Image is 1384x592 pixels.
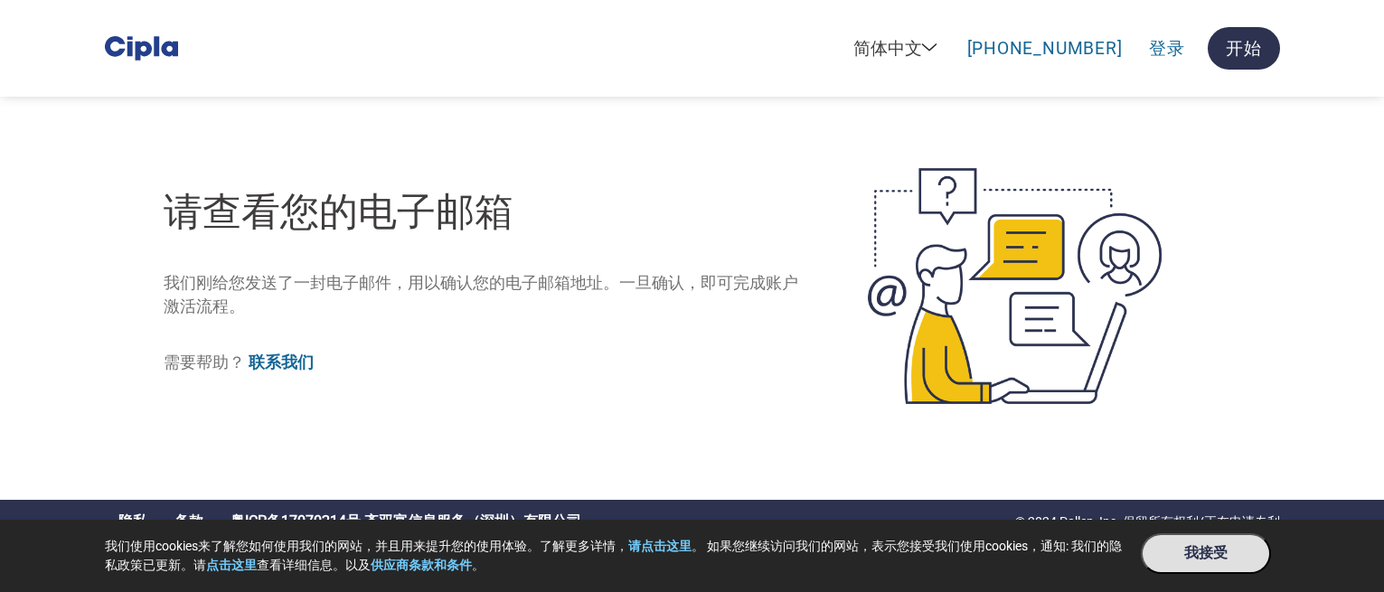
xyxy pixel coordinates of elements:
button: 我接受 [1141,533,1270,574]
h1: 请查看您的电子邮箱 [164,183,805,241]
p: 需要帮助？ [164,351,805,374]
img: open-email [805,168,1221,405]
a: 供应商条款和条件 [371,558,472,572]
a: 条款 [174,512,203,531]
p: 我们使用cookies来了解您如何使用我们的网站，并且用来提升您的使用体验。了解更多详情， 。 如果您继续访问我们的网站，表示您接受我们使用cookies，通知: 我们的隐私政策已更新。请 查看... [105,537,1124,575]
a: 开始 [1208,27,1280,70]
a: 点击这里 [206,558,257,572]
a: 登录 [1149,37,1185,61]
p: © 2024 Pollen, Inc. 保留所有权利/正在申请专利 [1015,512,1280,531]
a: 请点击这里 [628,539,692,553]
img: Cipla [105,24,178,70]
a: [PHONE_NUMBER] [967,38,1123,59]
a: 联系我们 [249,353,314,371]
a: 隐私 [118,512,147,531]
a: 粤ICP备17070214号 齐双富信息服务（深圳）有限公司 [231,512,581,531]
p: 我们刚给您发送了一封电子邮件，用以确认您的电子邮箱地址。一旦确认，即可完成账户激活流程。 [164,271,805,319]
